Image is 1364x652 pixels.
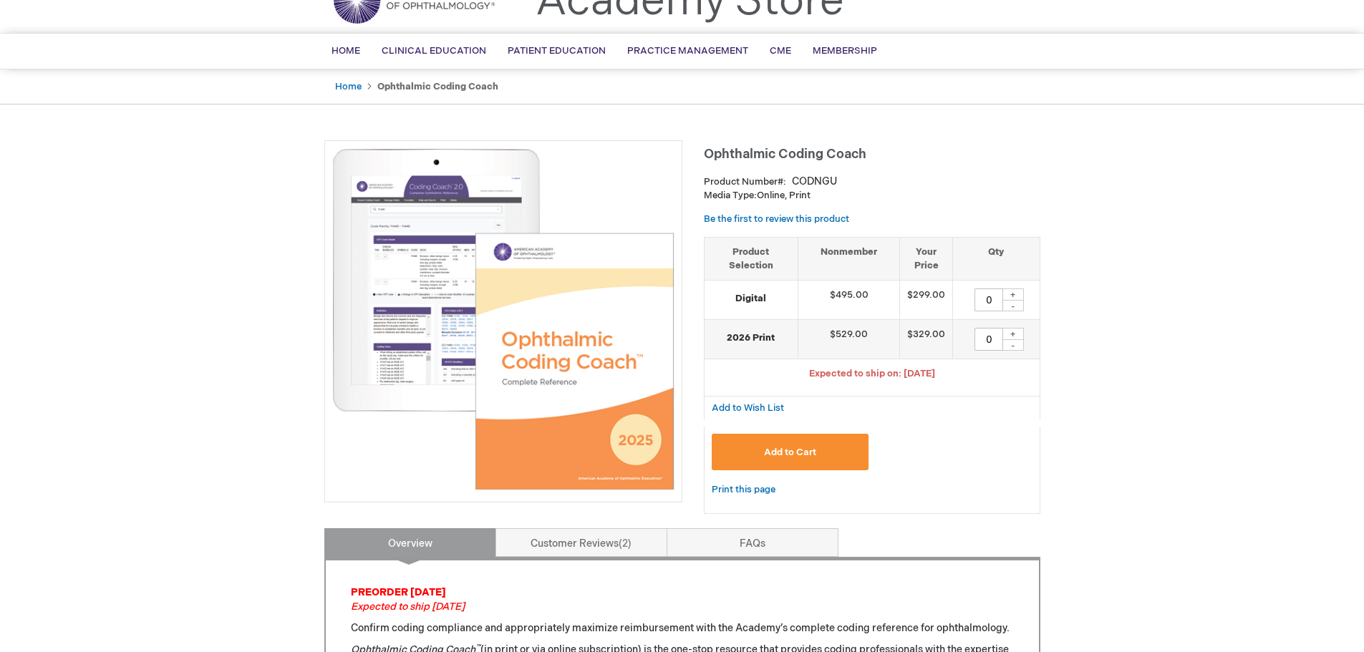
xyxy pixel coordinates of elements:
th: Nonmember [798,237,900,280]
th: Product Selection [705,237,798,280]
a: Be the first to review this product [704,213,849,225]
input: Qty [974,328,1003,351]
span: Home [332,45,360,57]
strong: Ophthalmic Coding Coach [377,81,498,92]
span: Patient Education [508,45,606,57]
strong: PREORDER [DATE] [351,586,446,598]
span: CME [770,45,791,57]
a: Home [335,81,362,92]
td: $529.00 [798,320,900,359]
p: Online, Print [704,189,1040,203]
sup: ™ [475,643,480,651]
span: Practice Management [627,45,748,57]
span: Membership [813,45,877,57]
strong: Product Number [704,176,786,188]
span: 2 [619,537,632,550]
img: Ophthalmic Coding Coach [332,148,674,490]
td: $495.00 [798,281,900,320]
a: FAQs [667,528,838,557]
a: Customer Reviews2 [495,528,667,557]
button: Add to Cart [712,434,869,470]
th: Your Price [900,237,953,280]
span: Clinical Education [382,45,486,57]
a: Print this page [712,481,775,499]
td: $329.00 [900,320,953,359]
div: + [1002,328,1024,340]
div: + [1002,288,1024,301]
a: Overview [324,528,496,557]
strong: Media Type: [704,190,757,201]
p: Confirm coding compliance and appropriately maximize reimbursement with the Academy’s complete co... [351,621,1014,636]
em: Expected to ship [DATE] [351,600,465,613]
div: - [1002,300,1024,311]
div: CODNGU [792,175,837,189]
span: Add to Cart [764,447,816,458]
strong: Digital [712,292,790,306]
span: Expected to ship on: [DATE] [809,368,935,379]
td: $299.00 [900,281,953,320]
a: Add to Wish List [712,402,784,414]
strong: 2026 Print [712,331,790,345]
span: Ophthalmic Coding Coach [704,147,866,162]
div: - [1002,339,1024,351]
th: Qty [953,237,1040,280]
input: Qty [974,288,1003,311]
